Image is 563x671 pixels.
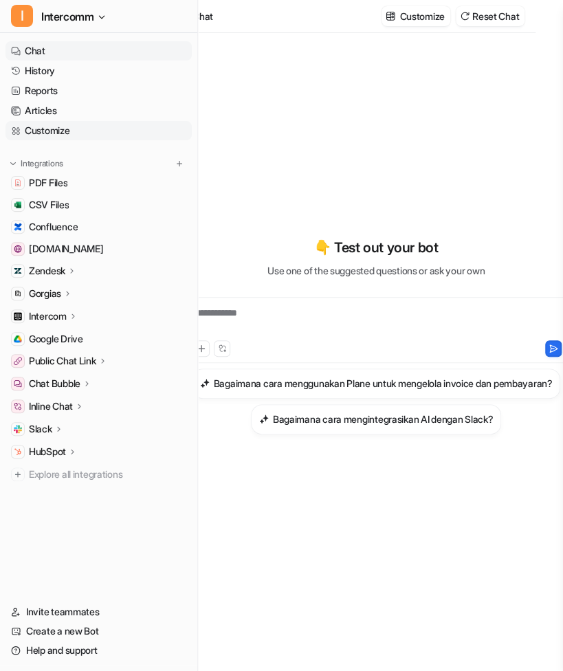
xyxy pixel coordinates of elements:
[21,158,63,169] p: Integrations
[14,267,22,275] img: Zendesk
[5,602,192,621] a: Invite teammates
[5,121,192,140] a: Customize
[29,220,78,234] span: Confluence
[386,11,395,21] img: customize
[11,467,25,481] img: explore all integrations
[14,179,22,187] img: PDF Files
[192,368,561,399] button: Bagaimana cara menggunakan Plane untuk mengelola invoice dan pembayaran?Bagaimana cara menggunaka...
[5,195,192,214] a: CSV FilesCSV Files
[29,309,67,323] p: Intercom
[456,6,525,26] button: Reset Chat
[5,101,192,120] a: Articles
[460,11,470,21] img: reset
[251,404,502,434] button: Bagaimana cara mengintegrasikan AI dengan Slack?Bagaimana cara mengintegrasikan AI dengan Slack?
[5,61,192,80] a: History
[8,159,18,168] img: expand menu
[382,6,450,26] button: Customize
[14,289,22,298] img: Gorgias
[29,422,52,436] p: Slack
[29,399,73,413] p: Inline Chat
[5,621,192,641] a: Create a new Bot
[192,9,213,23] div: Chat
[5,239,192,258] a: www.helpdesk.com[DOMAIN_NAME]
[14,312,22,320] img: Intercom
[5,41,192,60] a: Chat
[29,463,186,485] span: Explore all integrations
[5,465,192,484] a: Explore all integrations
[14,402,22,410] img: Inline Chat
[14,357,22,365] img: Public Chat Link
[5,329,192,349] a: Google DriveGoogle Drive
[29,377,80,390] p: Chat Bubble
[5,157,67,170] button: Integrations
[29,287,61,300] p: Gorgias
[29,332,83,346] span: Google Drive
[14,245,22,253] img: www.helpdesk.com
[5,173,192,192] a: PDF FilesPDF Files
[29,176,67,190] span: PDF Files
[29,264,65,278] p: Zendesk
[314,237,438,258] p: 👇 Test out your bot
[175,159,184,168] img: menu_add.svg
[41,7,93,26] span: Intercomm
[29,242,103,256] span: [DOMAIN_NAME]
[14,379,22,388] img: Chat Bubble
[14,223,22,231] img: Confluence
[29,198,69,212] span: CSV Files
[14,335,22,343] img: Google Drive
[200,378,210,388] img: Bagaimana cara menggunakan Plane untuk mengelola invoice dan pembayaran?
[29,354,96,368] p: Public Chat Link
[259,414,269,424] img: Bagaimana cara mengintegrasikan AI dengan Slack?
[14,425,22,433] img: Slack
[273,412,494,426] h3: Bagaimana cara mengintegrasikan AI dengan Slack?
[14,448,22,456] img: HubSpot
[5,81,192,100] a: Reports
[267,263,485,278] p: Use one of the suggested questions or ask your own
[5,641,192,660] a: Help and support
[5,217,192,236] a: ConfluenceConfluence
[11,5,33,27] span: I
[399,9,444,23] p: Customize
[29,445,66,459] p: HubSpot
[14,201,22,209] img: CSV Files
[214,376,553,390] h3: Bagaimana cara menggunakan Plane untuk mengelola invoice dan pembayaran?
